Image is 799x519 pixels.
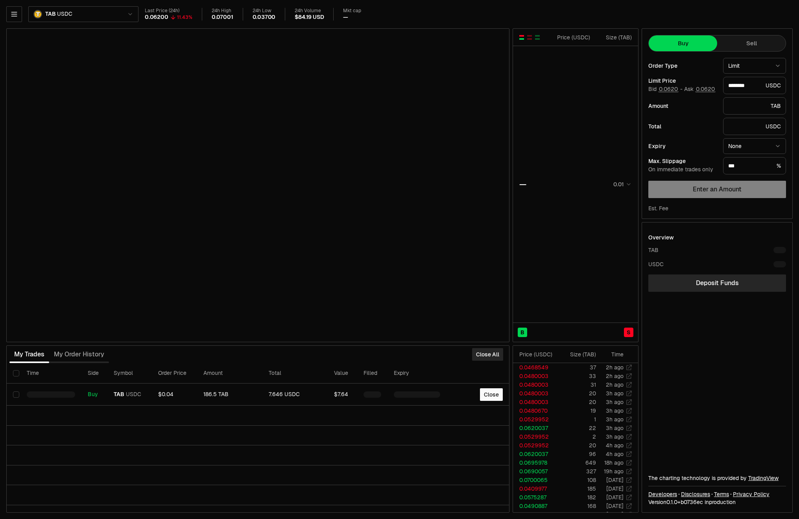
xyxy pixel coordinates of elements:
[559,502,596,510] td: 168
[513,415,559,424] td: 0.0529952
[126,391,141,398] span: USDC
[177,14,192,20] div: 11.43%
[648,124,717,129] div: Total
[606,485,624,492] time: [DATE]
[388,363,446,384] th: Expiry
[603,350,624,358] div: Time
[513,484,559,493] td: 0.0409977
[513,476,559,484] td: 0.0700065
[513,510,559,519] td: 0.0411668
[733,490,769,498] a: Privacy Policy
[519,34,525,41] button: Show Buy and Sell Orders
[658,86,679,92] button: 0.0620
[604,459,624,466] time: 18h ago
[45,11,55,18] span: TAB
[519,350,558,358] div: Price ( USDC )
[269,391,321,398] div: 7.646 USDC
[262,363,328,384] th: Total
[13,391,19,398] button: Select row
[606,373,624,380] time: 2h ago
[717,35,786,51] button: Sell
[606,399,624,406] time: 3h ago
[203,391,256,398] div: 186.5 TAB
[513,389,559,398] td: 0.0480003
[513,458,559,467] td: 0.0695978
[559,398,596,406] td: 20
[559,510,596,519] td: 572
[559,484,596,493] td: 185
[57,11,72,18] span: USDC
[606,407,624,414] time: 3h ago
[526,34,533,41] button: Show Sell Orders Only
[606,424,624,432] time: 3h ago
[681,490,710,498] a: Disclosures
[152,363,197,384] th: Order Price
[513,380,559,389] td: 0.0480003
[20,363,81,384] th: Time
[212,14,233,21] div: 0.07001
[606,390,624,397] time: 3h ago
[559,372,596,380] td: 33
[648,234,674,241] div: Overview
[723,58,786,74] button: Limit
[648,474,786,482] div: The charting technology is provided by
[648,246,659,254] div: TAB
[606,416,624,423] time: 3h ago
[565,350,596,358] div: Size ( TAB )
[627,328,631,336] span: S
[253,8,276,14] div: 24h Low
[49,347,109,362] button: My Order History
[648,204,668,212] div: Est. Fee
[520,328,524,336] span: B
[748,475,779,482] a: TradingView
[606,511,624,518] time: [DATE]
[648,103,717,109] div: Amount
[212,8,233,14] div: 24h High
[9,347,49,362] button: My Trades
[513,502,559,510] td: 0.0490887
[648,490,677,498] a: Developers
[559,458,596,467] td: 649
[34,11,41,18] img: TAB Logo
[604,468,624,475] time: 19h ago
[334,391,351,398] div: $7.64
[714,490,729,498] a: Terms
[648,78,717,83] div: Limit Price
[13,370,19,376] button: Select all
[611,180,632,189] button: 0.01
[197,363,262,384] th: Amount
[559,424,596,432] td: 22
[253,14,276,21] div: 0.03700
[343,14,348,21] div: —
[295,14,324,21] div: $84.19 USD
[648,86,683,93] span: Bid -
[723,97,786,115] div: TAB
[107,363,152,384] th: Symbol
[648,63,717,69] div: Order Type
[513,467,559,476] td: 0.0690057
[648,143,717,149] div: Expiry
[606,364,624,371] time: 2h ago
[723,157,786,174] div: %
[555,33,590,41] div: Price ( USDC )
[513,363,559,372] td: 0.0468549
[534,34,541,41] button: Show Buy Orders Only
[684,86,716,93] span: Ask
[559,415,596,424] td: 1
[513,441,559,450] td: 0.0529952
[81,363,107,384] th: Side
[559,450,596,458] td: 96
[472,348,503,361] button: Close All
[513,424,559,432] td: 0.0620037
[648,260,664,268] div: USDC
[7,29,509,342] iframe: Financial Chart
[723,138,786,154] button: None
[723,77,786,94] div: USDC
[114,391,124,398] span: TAB
[480,388,503,401] button: Close
[559,406,596,415] td: 19
[513,450,559,458] td: 0.0620037
[606,494,624,501] time: [DATE]
[357,363,388,384] th: Filled
[559,363,596,372] td: 37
